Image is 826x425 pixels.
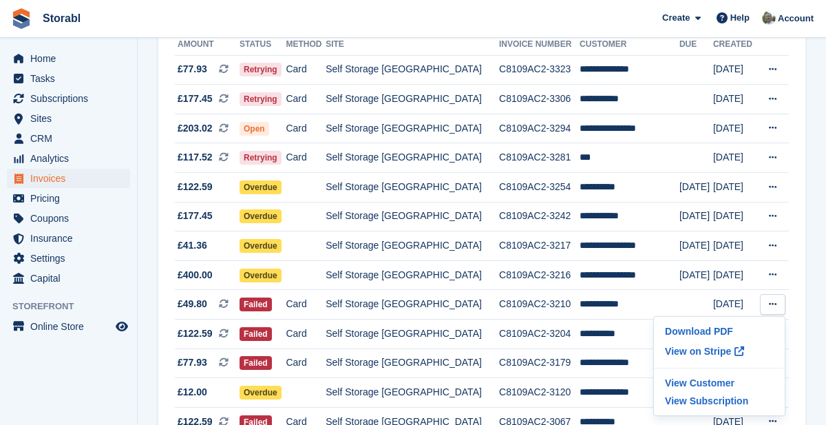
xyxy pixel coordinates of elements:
span: Retrying [240,63,282,76]
td: C8109AC2-3204 [499,320,580,349]
span: Failed [240,356,272,370]
td: [DATE] [713,290,756,320]
td: Card [286,114,326,143]
td: [DATE] [679,202,713,231]
th: Due [679,34,713,56]
td: C8109AC2-3216 [499,260,580,290]
td: [DATE] [679,173,713,203]
span: Create [662,11,690,25]
span: Online Store [30,317,113,336]
span: £122.59 [178,180,213,194]
td: Self Storage [GEOGRAPHIC_DATA] [326,320,499,349]
a: menu [7,129,130,148]
span: Account [778,12,814,25]
span: £177.45 [178,209,213,223]
span: Subscriptions [30,89,113,108]
td: C8109AC2-3281 [499,143,580,173]
a: View Customer [659,374,779,392]
span: Insurance [30,229,113,248]
a: menu [7,69,130,88]
span: Overdue [240,386,282,400]
td: Card [286,290,326,320]
td: C8109AC2-3217 [499,231,580,261]
td: Self Storage [GEOGRAPHIC_DATA] [326,349,499,378]
span: Overdue [240,180,282,194]
a: menu [7,317,130,336]
td: Card [286,349,326,378]
td: Self Storage [GEOGRAPHIC_DATA] [326,143,499,173]
a: Storabl [37,7,86,30]
span: £203.02 [178,121,213,136]
td: C8109AC2-3210 [499,290,580,320]
td: [DATE] [713,114,756,143]
td: [DATE] [713,231,756,261]
span: Overdue [240,269,282,282]
td: C8109AC2-3120 [499,378,580,408]
th: Site [326,34,499,56]
td: Self Storage [GEOGRAPHIC_DATA] [326,290,499,320]
td: [DATE] [713,143,756,173]
td: C8109AC2-3294 [499,114,580,143]
span: Open [240,122,269,136]
a: menu [7,109,130,128]
a: menu [7,229,130,248]
th: Created [713,34,756,56]
span: £41.36 [178,238,207,253]
span: Analytics [30,149,113,168]
th: Amount [175,34,240,56]
span: Sites [30,109,113,128]
td: Self Storage [GEOGRAPHIC_DATA] [326,260,499,290]
td: [DATE] [713,55,756,85]
td: Self Storage [GEOGRAPHIC_DATA] [326,173,499,203]
a: View Subscription [659,392,779,410]
span: £12.00 [178,385,207,400]
span: CRM [30,129,113,148]
td: Card [286,143,326,173]
td: [DATE] [713,85,756,114]
span: Coupons [30,209,113,228]
td: [DATE] [713,173,756,203]
span: £177.45 [178,92,213,106]
td: Self Storage [GEOGRAPHIC_DATA] [326,378,499,408]
a: menu [7,89,130,108]
a: menu [7,269,130,288]
td: [DATE] [713,260,756,290]
th: Method [286,34,326,56]
span: £77.93 [178,62,207,76]
a: Download PDF [659,322,779,340]
td: [DATE] [713,202,756,231]
span: Overdue [240,209,282,223]
td: C8109AC2-3179 [499,349,580,378]
span: Failed [240,327,272,341]
span: Capital [30,269,113,288]
span: £77.93 [178,355,207,370]
span: Failed [240,298,272,311]
span: £122.59 [178,326,213,341]
img: Peter Moxon [762,11,776,25]
td: C8109AC2-3254 [499,173,580,203]
td: C8109AC2-3323 [499,55,580,85]
td: Card [286,320,326,349]
a: View on Stripe [659,340,779,362]
td: Self Storage [GEOGRAPHIC_DATA] [326,231,499,261]
td: [DATE] [679,260,713,290]
td: Self Storage [GEOGRAPHIC_DATA] [326,202,499,231]
a: menu [7,169,130,188]
td: Self Storage [GEOGRAPHIC_DATA] [326,85,499,114]
span: Storefront [12,300,137,313]
span: £49.80 [178,297,207,311]
td: Self Storage [GEOGRAPHIC_DATA] [326,114,499,143]
span: Retrying [240,151,282,165]
td: C8109AC2-3242 [499,202,580,231]
th: Customer [580,34,679,56]
a: menu [7,249,130,268]
a: Preview store [114,318,130,335]
td: Card [286,85,326,114]
span: Overdue [240,239,282,253]
span: Retrying [240,92,282,106]
span: Home [30,49,113,68]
